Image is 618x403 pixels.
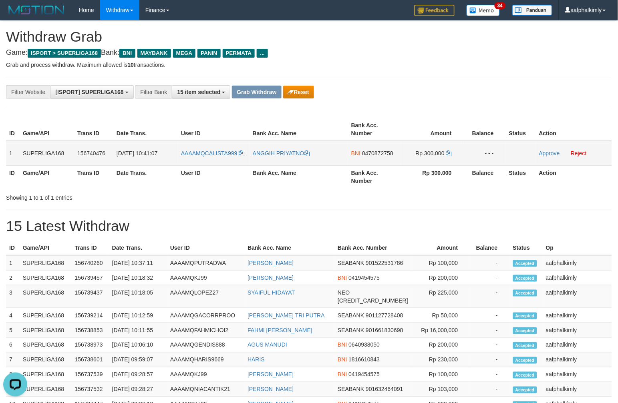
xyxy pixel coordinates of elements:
td: SUPERLIGA168 [20,353,72,367]
th: Op [543,241,612,255]
th: Rp 300.000 [401,165,464,188]
th: User ID [178,165,250,188]
td: 156739437 [72,285,109,308]
span: BNI [338,371,347,378]
td: aafphalkimly [543,255,612,271]
span: Copy 901522531786 to clipboard [366,260,403,266]
th: Action [536,118,612,141]
td: AAAAMQGENDIS888 [167,338,244,353]
td: 156739214 [72,308,109,323]
td: 156738853 [72,323,109,338]
button: 15 item selected [172,85,230,99]
th: Game/API [20,118,74,141]
span: Accepted [513,372,537,379]
a: Reject [571,150,587,156]
td: SUPERLIGA168 [20,382,72,397]
th: Game/API [20,165,74,188]
td: AAAAMQNIACANTIK21 [167,382,244,397]
span: SEABANK [338,260,364,266]
h1: 15 Latest Withdraw [6,218,612,234]
img: MOTION_logo.png [6,4,67,16]
a: [PERSON_NAME] TRI PUTRA [248,312,325,319]
div: Showing 1 to 1 of 1 entries [6,190,252,202]
td: aafphalkimly [543,271,612,285]
span: Copy 0470872758 to clipboard [362,150,393,156]
span: Copy 901127728408 to clipboard [366,312,403,319]
td: [DATE] 09:59:07 [109,353,167,367]
a: ANGGIH PRIYATNO [253,150,310,156]
td: SUPERLIGA168 [20,255,72,271]
td: [DATE] 10:37:11 [109,255,167,271]
td: 6 [6,338,20,353]
td: SUPERLIGA168 [20,338,72,353]
span: BNI [338,357,347,363]
th: Date Trans. [113,118,178,141]
div: Filter Website [6,85,50,99]
a: FAHMI [PERSON_NAME] [248,327,312,333]
td: - [470,382,510,397]
td: SUPERLIGA168 [20,367,72,382]
td: aafphalkimly [543,353,612,367]
td: - [470,353,510,367]
td: Rp 225,000 [411,285,470,308]
td: AAAAMQHARIS9669 [167,353,244,367]
span: 156740476 [77,150,105,156]
td: - [470,323,510,338]
td: 1 [6,141,20,166]
td: [DATE] 10:18:05 [109,285,167,308]
th: Action [536,165,612,188]
span: Copy 901632464091 to clipboard [366,386,403,393]
td: Rp 100,000 [411,367,470,382]
td: aafphalkimly [543,323,612,338]
td: Rp 50,000 [411,308,470,323]
span: BNI [338,275,347,281]
a: Copy 300000 to clipboard [446,150,452,156]
td: SUPERLIGA168 [20,271,72,285]
td: - [470,308,510,323]
td: [DATE] 10:12:59 [109,308,167,323]
span: Copy 1816610843 to clipboard [349,357,380,363]
span: Accepted [513,342,537,349]
strong: 10 [127,62,134,68]
span: AAAAMQCALISTA999 [181,150,238,156]
td: - - - [464,141,506,166]
td: Rp 200,000 [411,338,470,353]
span: Accepted [513,387,537,393]
img: Button%20Memo.svg [467,5,500,16]
a: AGUS MANUDI [248,342,287,348]
a: Approve [539,150,560,156]
td: SUPERLIGA168 [20,285,72,308]
span: Copy 0419454575 to clipboard [349,275,380,281]
td: 156738601 [72,353,109,367]
td: - [470,338,510,353]
a: [PERSON_NAME] [248,260,294,266]
td: - [470,367,510,382]
button: Open LiveChat chat widget [3,3,27,27]
span: Accepted [513,290,537,297]
th: Bank Acc. Name [244,241,334,255]
button: [ISPORT] SUPERLIGA168 [50,85,133,99]
th: User ID [167,241,244,255]
td: AAAAMQKJ99 [167,367,244,382]
span: Copy 0640938050 to clipboard [349,342,380,348]
td: aafphalkimly [543,382,612,397]
td: aafphalkimly [543,338,612,353]
td: 3 [6,285,20,308]
td: 1 [6,255,20,271]
th: Balance [464,165,506,188]
th: Bank Acc. Name [250,165,348,188]
th: Bank Acc. Number [348,118,401,141]
span: 15 item selected [177,89,220,95]
span: Accepted [513,275,537,282]
td: 5 [6,323,20,338]
td: Rp 230,000 [411,353,470,367]
span: ... [257,49,268,58]
td: 4 [6,308,20,323]
td: 2 [6,271,20,285]
th: Trans ID [74,118,113,141]
span: SEABANK [338,327,364,333]
th: ID [6,165,20,188]
img: Feedback.jpg [415,5,455,16]
th: Trans ID [72,241,109,255]
span: Copy 0419454575 to clipboard [349,371,380,378]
